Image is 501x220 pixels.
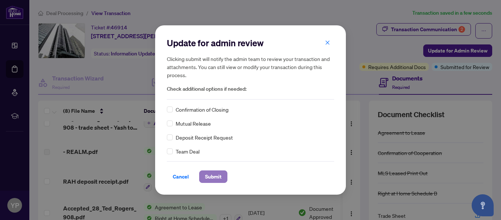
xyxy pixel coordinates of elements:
[325,40,330,45] span: close
[167,37,334,49] h2: Update for admin review
[176,147,200,155] span: Team Deal
[167,85,334,93] span: Check additional options if needed:
[167,55,334,79] h5: Clicking submit will notify the admin team to review your transaction and attachments. You can st...
[176,119,211,127] span: Mutual Release
[173,171,189,183] span: Cancel
[167,170,195,183] button: Cancel
[199,170,227,183] button: Submit
[176,105,228,113] span: Confirmation of Closing
[205,171,222,183] span: Submit
[472,194,494,216] button: Open asap
[176,133,233,141] span: Deposit Receipt Request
